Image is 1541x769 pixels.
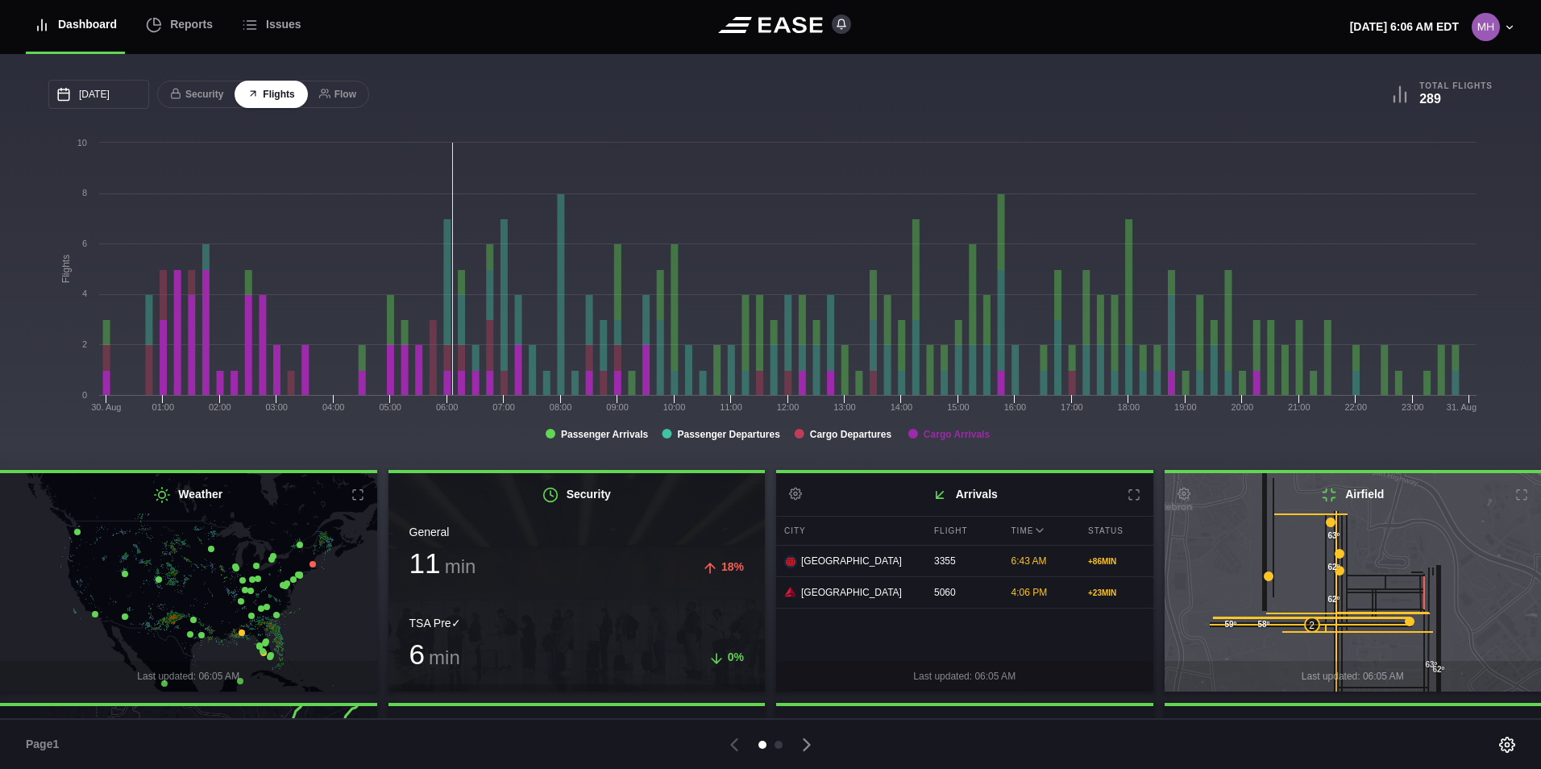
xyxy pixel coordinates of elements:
[1447,402,1477,412] tspan: 31. Aug
[1088,587,1145,599] div: + 23 MIN
[152,402,175,412] text: 01:00
[82,239,87,248] text: 6
[409,640,460,668] h3: 6
[209,402,231,412] text: 02:00
[561,429,649,440] tspan: Passenger Arrivals
[810,429,892,440] tspan: Cargo Departures
[1232,402,1254,412] text: 20:00
[777,402,800,412] text: 12:00
[776,706,1153,749] h2: Departures
[606,402,629,412] text: 09:00
[409,524,745,541] div: General
[663,402,686,412] text: 10:00
[924,429,991,440] tspan: Cargo Arrivals
[891,402,913,412] text: 14:00
[388,684,766,715] div: Last updated: 06:05 AM
[776,517,922,545] div: City
[1344,402,1367,412] text: 22:00
[48,80,149,109] input: mm/dd/yyyy
[1118,402,1140,412] text: 18:00
[1472,13,1500,41] img: 8d1564f89ae08c1c7851ff747965b28a
[833,402,856,412] text: 13:00
[1011,555,1047,567] span: 6:43 AM
[1061,402,1083,412] text: 17:00
[82,188,87,197] text: 8
[265,402,288,412] text: 03:00
[82,390,87,400] text: 0
[801,554,902,568] span: [GEOGRAPHIC_DATA]
[776,473,1153,516] h2: Arrivals
[677,429,780,440] tspan: Passenger Departures
[1402,402,1424,412] text: 23:00
[720,402,742,412] text: 11:00
[429,646,460,668] span: min
[1419,92,1441,106] b: 289
[77,138,87,148] text: 10
[235,81,307,109] button: Flights
[322,402,345,412] text: 04:00
[157,81,236,109] button: Security
[388,473,766,516] h2: Security
[445,555,476,577] span: min
[947,402,970,412] text: 15:00
[82,289,87,298] text: 4
[801,585,902,600] span: [GEOGRAPHIC_DATA]
[1011,587,1048,598] span: 4:06 PM
[550,402,572,412] text: 08:00
[1003,517,1077,545] div: Time
[60,255,72,283] tspan: Flights
[26,736,66,753] span: Page 1
[82,339,87,349] text: 2
[1088,555,1145,567] div: + 86 MIN
[776,661,1153,692] div: Last updated: 06:05 AM
[492,402,515,412] text: 07:00
[409,615,745,632] div: TSA Pre✓
[379,402,401,412] text: 05:00
[1080,517,1153,545] div: Status
[1350,19,1459,35] p: [DATE] 6:06 AM EDT
[91,402,121,412] tspan: 30. Aug
[436,402,459,412] text: 06:00
[306,81,369,109] button: Flow
[409,549,476,577] h3: 11
[1304,617,1320,633] div: 2
[926,517,999,545] div: Flight
[1288,402,1310,412] text: 21:00
[1419,81,1493,91] b: Total Flights
[926,546,999,576] div: 3355
[728,651,744,663] span: 0%
[1004,402,1027,412] text: 16:00
[926,577,999,608] div: 5060
[1174,402,1197,412] text: 19:00
[721,560,744,573] span: 18%
[388,706,766,749] h2: Parking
